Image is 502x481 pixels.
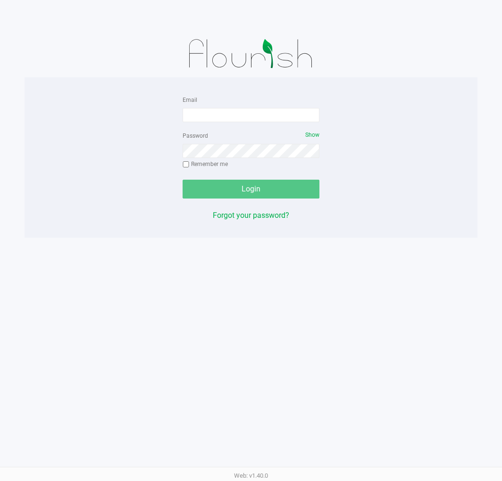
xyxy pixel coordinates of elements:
[183,160,228,168] label: Remember me
[305,132,319,138] span: Show
[234,472,268,479] span: Web: v1.40.0
[183,132,208,140] label: Password
[183,96,197,104] label: Email
[213,210,289,221] button: Forgot your password?
[183,161,189,168] input: Remember me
